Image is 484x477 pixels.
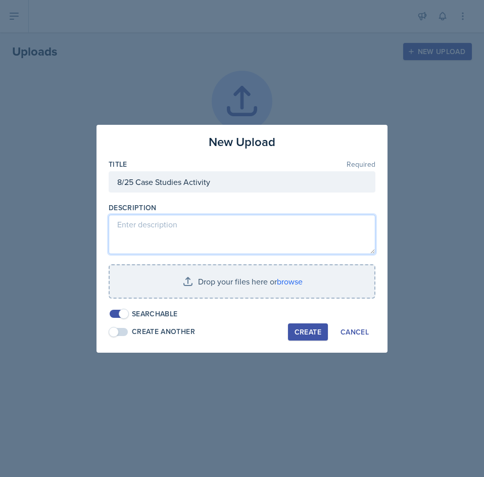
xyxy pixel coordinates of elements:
h3: New Upload [209,133,275,151]
button: Cancel [334,323,375,341]
div: Searchable [132,309,178,319]
input: Enter title [109,171,375,193]
label: Description [109,203,157,213]
div: Create Another [132,326,195,337]
label: Title [109,159,127,169]
div: Create [295,328,321,336]
button: Create [288,323,328,341]
div: Cancel [341,328,369,336]
span: Required [347,161,375,168]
